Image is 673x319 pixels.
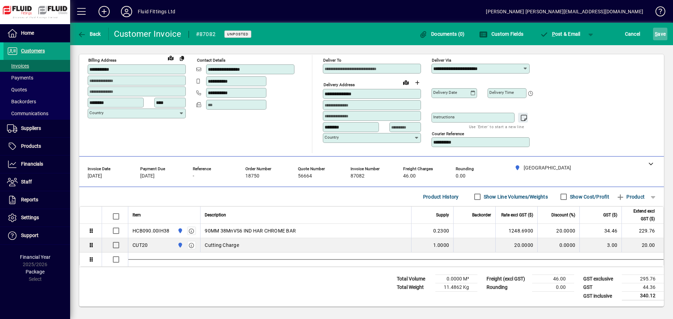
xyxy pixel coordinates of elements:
span: Supply [436,211,449,219]
button: Product History [420,190,462,203]
span: Payments [7,75,33,81]
td: GST exclusive [580,275,622,283]
span: Extend excl GST ($) [626,207,655,223]
mat-label: Country [325,135,339,140]
mat-label: Instructions [433,115,455,119]
td: Freight (excl GST) [483,275,532,283]
button: Custom Fields [477,28,525,40]
td: 340.12 [622,292,664,300]
mat-label: Deliver via [432,58,451,63]
button: Profile [115,5,138,18]
td: 295.76 [622,275,664,283]
mat-label: Delivery date [433,90,457,95]
span: Suppliers [21,125,41,131]
span: GST ($) [603,211,617,219]
label: Show Cost/Profit [569,193,609,200]
div: Customer Invoice [114,28,182,40]
span: 0.00 [456,173,465,179]
span: Documents (0) [419,31,465,37]
button: Back [76,28,103,40]
span: Home [21,30,34,36]
td: Total Volume [393,275,435,283]
span: ost & Email [540,31,580,37]
span: Staff [21,179,32,185]
a: Invoices [4,60,70,72]
td: 3.00 [579,238,621,252]
span: - [193,173,194,179]
a: View on map [400,77,412,88]
span: Communications [7,111,48,116]
span: Financial Year [20,254,50,260]
td: 0.0000 M³ [435,275,477,283]
td: 34.46 [579,224,621,238]
span: 87082 [351,173,365,179]
div: Fluid Fittings Ltd [138,6,175,17]
div: #87082 [196,29,216,40]
a: Staff [4,173,70,191]
div: [PERSON_NAME] [PERSON_NAME][EMAIL_ADDRESS][DOMAIN_NAME] [486,6,643,17]
a: Backorders [4,96,70,108]
span: 1.0000 [433,242,449,249]
a: Settings [4,209,70,227]
td: 0.0000 [537,238,579,252]
button: Add [93,5,115,18]
a: Communications [4,108,70,119]
span: Package [26,269,45,275]
a: Support [4,227,70,244]
mat-hint: Use 'Enter' to start a new line [469,123,524,131]
span: 46.00 [403,173,416,179]
span: AUCKLAND [176,241,184,249]
span: 18750 [245,173,259,179]
button: Cancel [623,28,642,40]
span: Invoices [7,63,29,69]
td: 0.00 [532,283,574,292]
a: View on map [165,52,176,63]
td: 20.00 [621,238,664,252]
span: P [552,31,555,37]
div: HCB090.00IH38 [132,227,169,234]
span: Quotes [7,87,27,92]
div: CUT20 [132,242,148,249]
td: Total Weight [393,283,435,292]
button: Save [653,28,667,40]
span: Backorder [472,211,491,219]
span: 0.2300 [433,227,449,234]
span: Unposted [227,32,249,36]
span: [DATE] [88,173,102,179]
span: Support [21,233,39,238]
button: Post & Email [536,28,584,40]
span: Custom Fields [479,31,523,37]
a: Home [4,25,70,42]
span: 90MM 38MnVS6 IND HAR CHROME BAR [205,227,296,234]
span: Cutting Charge [205,242,239,249]
span: S [655,31,658,37]
span: 56664 [298,173,312,179]
div: 1248.6900 [500,227,533,234]
span: Discount (%) [551,211,575,219]
a: Knowledge Base [650,1,664,24]
button: Copy to Delivery address [176,53,188,64]
span: Financials [21,161,43,167]
a: Financials [4,155,70,173]
a: Payments [4,72,70,84]
button: Product [613,190,648,203]
span: Customers [21,48,45,54]
span: Reports [21,197,38,202]
a: Reports [4,191,70,209]
mat-label: Courier Reference [432,131,464,136]
td: 11.4862 Kg [435,283,477,292]
label: Show Line Volumes/Weights [482,193,548,200]
span: Products [21,143,41,149]
app-page-header-button: Back [70,28,109,40]
mat-label: Deliver To [323,58,341,63]
td: GST [580,283,622,292]
mat-label: Delivery time [489,90,514,95]
span: ave [655,28,666,40]
span: Settings [21,215,39,220]
button: Documents (0) [417,28,467,40]
a: Suppliers [4,120,70,137]
span: Item [132,211,141,219]
span: Backorders [7,99,36,104]
td: 46.00 [532,275,574,283]
a: Products [4,138,70,155]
